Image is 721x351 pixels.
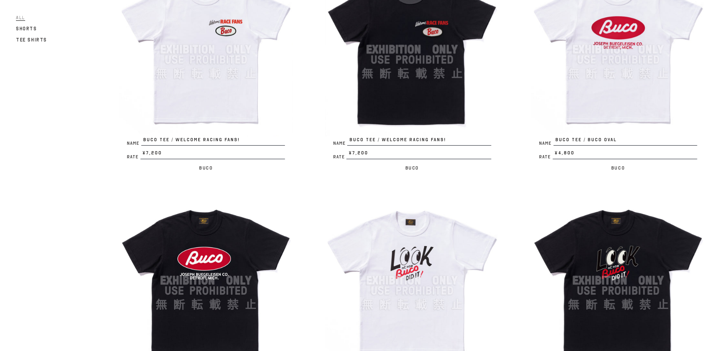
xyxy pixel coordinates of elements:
span: ¥7,200 [140,150,285,159]
span: ¥4,800 [553,150,697,159]
span: Rate [539,155,553,159]
a: All [16,13,25,22]
a: Tee Shirts [16,35,47,45]
a: Shorts [16,24,37,34]
span: Shorts [16,26,37,32]
span: BUCO TEE / BUCO OVAL [553,136,697,146]
p: Buco [531,163,705,173]
span: BUCO TEE / WELCOME RACING FANS! [347,136,491,146]
span: Rate [333,155,346,159]
span: ¥7,200 [346,150,491,159]
span: Name [127,141,141,146]
span: BUCO TEE / WELCOME RACING FANS! [141,136,285,146]
span: Tee Shirts [16,37,47,43]
span: Name [333,141,347,146]
p: Buco [325,163,499,173]
span: Rate [127,155,140,159]
p: Buco [119,163,293,173]
span: Name [539,141,553,146]
span: All [16,15,25,21]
